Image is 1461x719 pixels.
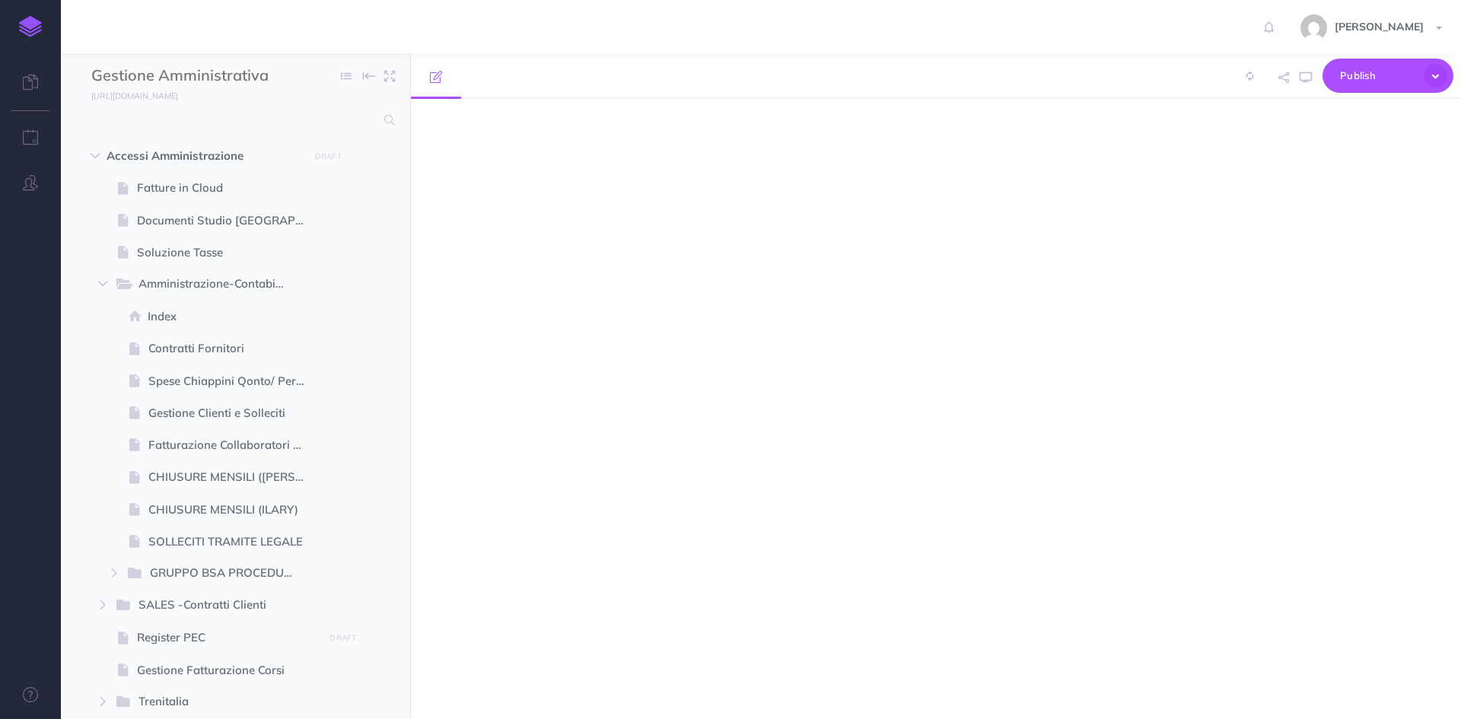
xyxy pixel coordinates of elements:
img: 773ddf364f97774a49de44848d81cdba.jpg [1300,14,1327,41]
input: Documentation Name [91,65,270,87]
span: Fatturazione Collaboratori ECS [148,436,319,454]
span: Gestione Fatturazione Corsi [137,661,319,679]
small: DRAFT [329,633,356,643]
span: SALES -Contratti Clienti [138,596,296,616]
span: Register PEC [137,628,319,647]
span: [PERSON_NAME] [1327,20,1431,33]
span: Gestione Clienti e Solleciti [148,404,319,422]
button: Publish [1323,59,1453,93]
span: Spese Chiappini Qonto/ Personali [148,372,319,390]
small: [URL][DOMAIN_NAME] [91,91,178,101]
small: DRAFT [315,151,342,161]
span: CHIUSURE MENSILI (ILARY) [148,501,319,519]
button: DRAFT [324,629,362,647]
span: GRUPPO BSA PROCEDURA [150,564,305,584]
span: Publish [1340,64,1416,87]
span: Contratti Fornitori [148,339,319,358]
span: Documenti Studio [GEOGRAPHIC_DATA] [137,212,319,230]
span: Fatture in Cloud [137,179,319,197]
span: Soluzione Tasse [137,243,319,262]
button: DRAFT [309,148,347,165]
span: Accessi Amministrazione [107,147,300,165]
span: Index [148,307,319,326]
span: SOLLECITI TRAMITE LEGALE [148,533,319,551]
span: Amministrazione-Contabilità [138,275,298,294]
span: CHIUSURE MENSILI ([PERSON_NAME]) [148,468,319,486]
span: Trenitalia [138,692,296,712]
input: Search [91,107,375,134]
img: logo-mark.svg [19,16,42,37]
a: [URL][DOMAIN_NAME] [61,87,193,103]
